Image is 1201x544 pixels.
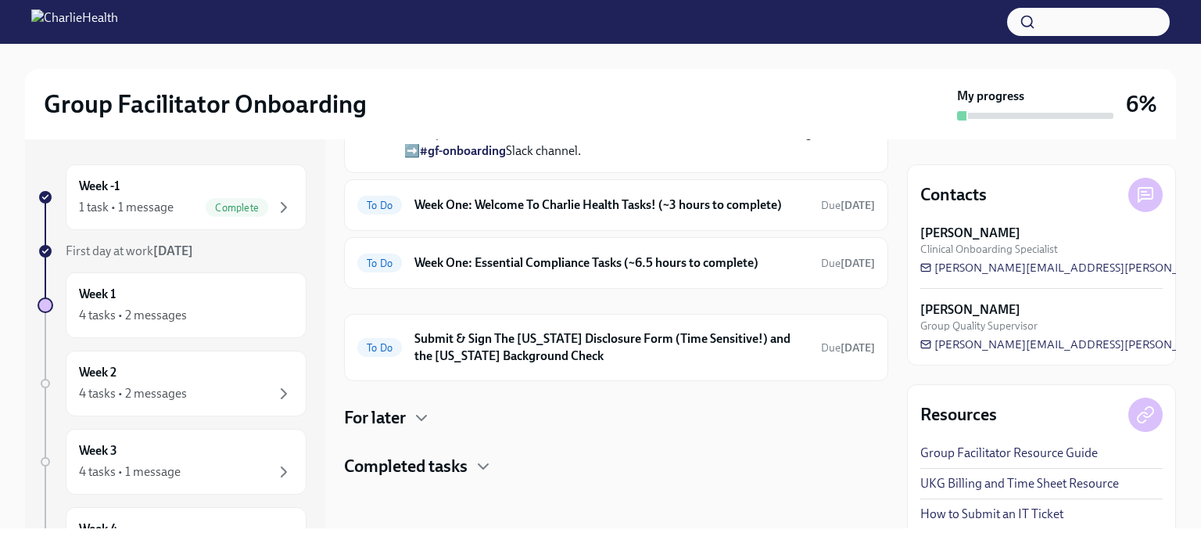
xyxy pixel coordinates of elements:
h6: Week 1 [79,286,116,303]
a: To DoWeek One: Welcome To Charlie Health Tasks! (~3 hours to complete)Due[DATE] [357,193,875,218]
strong: [DATE] [841,341,875,355]
div: Completed tasks [344,455,888,478]
span: To Do [357,342,402,354]
h6: Week 3 [79,442,117,459]
span: Clinical Onboarding Specialist [920,242,1058,257]
a: UKG Billing and Time Sheet Resource [920,475,1119,492]
h6: Week One: Welcome To Charlie Health Tasks! (~3 hours to complete) [414,196,808,214]
h4: Completed tasks [344,455,468,478]
span: Due [821,257,875,270]
span: September 15th, 2025 09:00 [821,198,875,213]
span: September 17th, 2025 09:00 [821,340,875,355]
span: Complete [206,202,268,214]
h6: Week 4 [79,521,117,538]
strong: [DATE] [153,243,193,258]
strong: [DATE] [841,257,875,270]
div: 4 tasks • 2 messages [79,385,187,402]
span: First day at work [66,243,193,258]
h6: Week 2 [79,364,117,381]
a: #gf-onboarding [420,143,506,158]
a: Group Facilitator Resource Guide [920,445,1098,462]
strong: [PERSON_NAME] [920,301,1020,319]
a: How to Submit an IT Ticket [920,506,1063,523]
span: Due [821,199,875,212]
a: To DoWeek One: Essential Compliance Tasks (~6.5 hours to complete)Due[DATE] [357,250,875,276]
img: CharlieHealth [31,9,118,34]
div: For later [344,406,888,430]
strong: [PERSON_NAME] [920,225,1020,242]
a: Week 34 tasks • 1 message [38,429,307,495]
strong: My progress [957,88,1024,105]
a: Week 24 tasks • 2 messages [38,351,307,416]
h6: Week One: Essential Compliance Tasks (~6.5 hours to complete) [414,254,808,272]
h2: Group Facilitator Onboarding [44,88,367,120]
h4: For later [344,406,406,430]
h6: Submit & Sign The [US_STATE] Disclosure Form (Time Sensitive!) and the [US_STATE] Background Check [414,330,808,365]
h6: Week -1 [79,178,120,195]
h3: 6% [1126,90,1157,118]
h4: Resources [920,403,997,427]
div: 4 tasks • 2 messages [79,307,187,324]
span: Due [821,341,875,355]
a: Week 14 tasks • 2 messages [38,272,307,338]
a: Week -11 task • 1 messageComplete [38,164,307,230]
a: To DoSubmit & Sign The [US_STATE] Disclosure Form (Time Sensitive!) and the [US_STATE] Background... [357,327,875,368]
span: To Do [357,258,402,269]
strong: [DATE] [841,199,875,212]
h4: Contacts [920,183,987,207]
div: 1 task • 1 message [79,199,174,216]
span: To Do [357,200,402,211]
span: Group Quality Supervisor [920,319,1038,333]
a: First day at work[DATE] [38,243,307,260]
div: 4 tasks • 1 message [79,463,181,481]
span: September 15th, 2025 09:00 [821,256,875,271]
